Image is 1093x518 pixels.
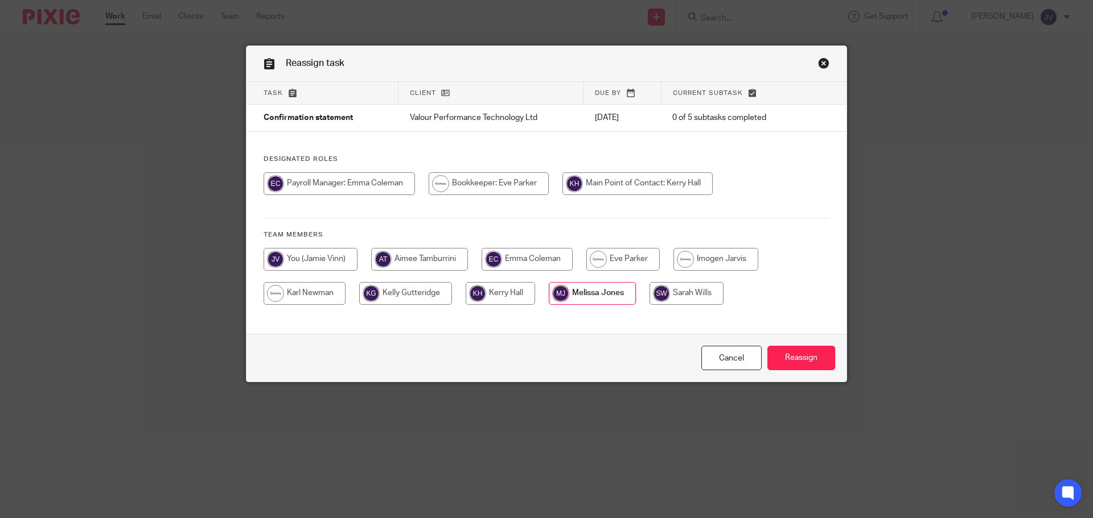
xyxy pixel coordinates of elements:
span: Task [264,90,283,96]
span: Reassign task [286,59,344,68]
input: Reassign [767,346,835,370]
span: Confirmation statement [264,114,353,122]
td: 0 of 5 subtasks completed [661,105,804,132]
span: Current subtask [673,90,743,96]
p: Valour Performance Technology Ltd [410,112,572,123]
span: Client [410,90,436,96]
a: Close this dialog window [818,57,829,73]
span: Due by [595,90,621,96]
h4: Team members [264,230,829,239]
p: [DATE] [595,112,650,123]
a: Close this dialog window [701,346,762,370]
h4: Designated Roles [264,155,829,164]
